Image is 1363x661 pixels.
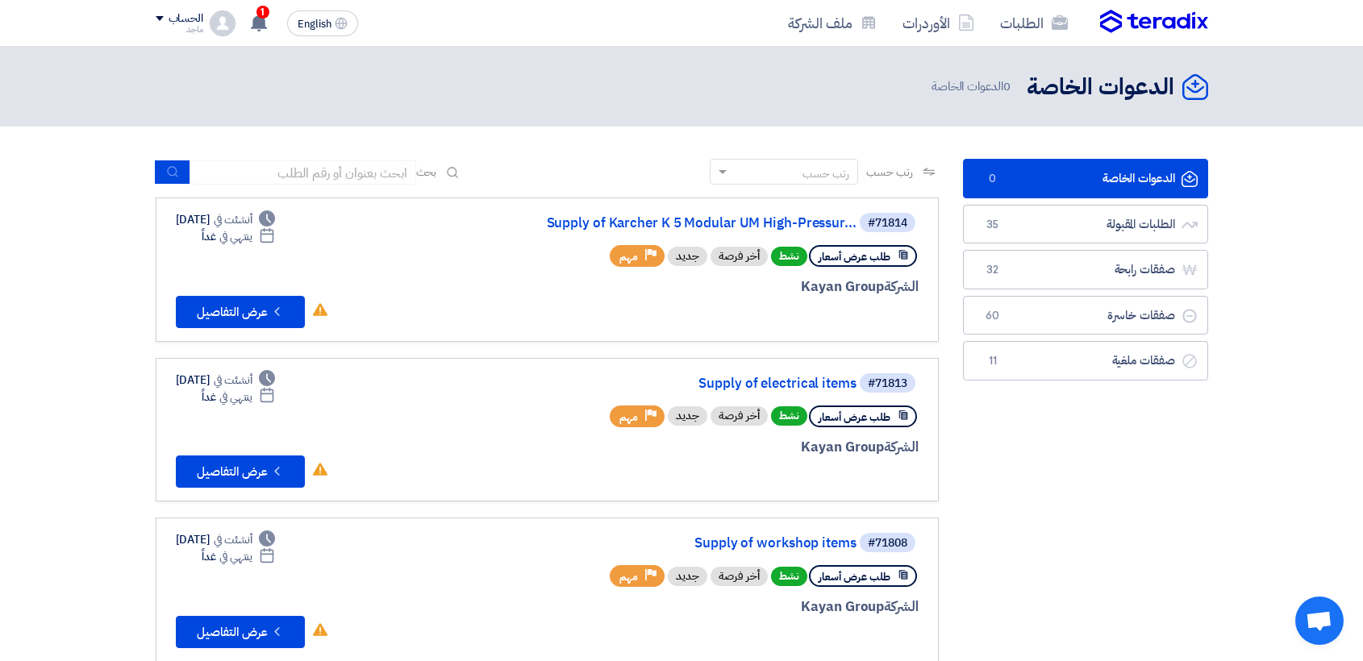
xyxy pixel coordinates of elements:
span: أنشئت في [214,372,252,389]
a: الأوردرات [890,4,987,42]
span: مهم [619,569,638,584]
span: 1 [256,6,269,19]
div: غداً [202,548,275,565]
a: ملف الشركة [775,4,890,42]
span: 60 [983,308,1002,324]
span: English [298,19,331,30]
span: 11 [983,353,1002,369]
div: Kayan Group [531,597,919,617]
div: غداً [202,228,275,245]
div: جديد [668,247,707,266]
span: مهم [619,409,638,425]
h2: الدعوات الخاصة [1027,72,1174,103]
a: الطلبات المقبولة35 [963,205,1208,244]
span: نشط [771,406,807,426]
span: ينتهي في [219,389,252,405]
img: profile_test.png [210,10,236,36]
span: طلب عرض أسعار [819,569,890,584]
button: عرض التفاصيل [176,455,305,488]
div: رتب حسب [802,165,849,182]
span: الشركة [884,437,919,457]
div: #71808 [868,538,907,549]
span: طلب عرض أسعار [819,409,890,425]
div: جديد [668,567,707,586]
a: صفقات ملغية11 [963,341,1208,380]
div: ماجد [156,25,203,34]
span: أنشئت في [214,531,252,548]
a: Supply of electrical items [534,376,857,391]
button: عرض التفاصيل [176,616,305,648]
div: Open chat [1295,597,1344,645]
div: غداً [202,389,275,405]
a: صفقات خاسرة60 [963,296,1208,335]
a: صفقات رابحة32 [963,250,1208,289]
div: جديد [668,406,707,426]
span: 0 [983,171,1002,187]
span: أنشئت في [214,211,252,228]
div: الحساب [169,12,203,26]
div: [DATE] [176,531,276,548]
span: 0 [1003,77,1011,95]
img: Teradix logo [1100,10,1208,34]
div: Kayan Group [531,437,919,458]
span: 35 [983,217,1002,233]
span: بحث [416,164,437,181]
button: عرض التفاصيل [176,296,305,328]
div: [DATE] [176,211,276,228]
span: الشركة [884,597,919,617]
input: ابحث بعنوان أو رقم الطلب [190,160,416,185]
span: الشركة [884,276,919,297]
div: #71814 [868,218,907,229]
span: 32 [983,262,1002,278]
a: الدعوات الخاصة0 [963,159,1208,198]
span: مهم [619,249,638,264]
div: أخر فرصة [711,567,768,586]
a: الطلبات [987,4,1081,42]
span: نشط [771,567,807,586]
div: [DATE] [176,372,276,389]
a: Supply of workshop items [534,536,857,551]
span: طلب عرض أسعار [819,249,890,264]
div: أخر فرصة [711,406,768,426]
div: أخر فرصة [711,247,768,266]
a: Supply of Karcher K 5 Modular UM High-Pressur... [534,216,857,231]
div: Kayan Group [531,276,919,297]
span: ينتهي في [219,228,252,245]
span: رتب حسب [866,164,912,181]
span: ينتهي في [219,548,252,565]
div: #71813 [868,378,907,389]
span: نشط [771,247,807,266]
button: English [287,10,358,36]
span: الدعوات الخاصة [932,77,1014,96]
